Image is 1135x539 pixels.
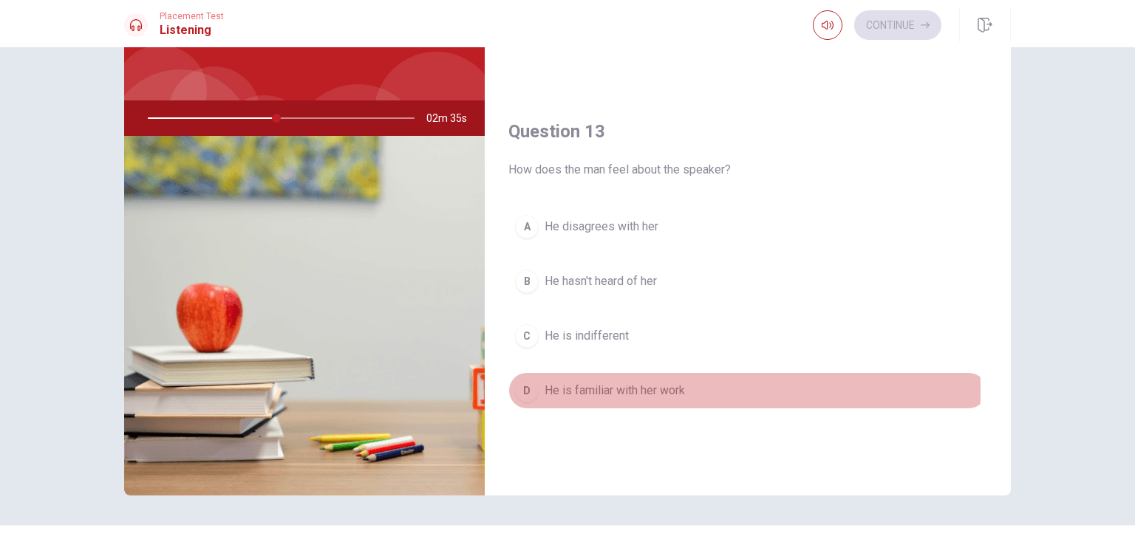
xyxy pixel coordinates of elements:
[508,161,987,179] span: How does the man feel about the speaker?
[508,120,987,143] h4: Question 13
[124,136,485,495] img: Discussing an Upcoming Conference
[545,327,629,345] span: He is indifferent
[160,11,224,21] span: Placement Test
[545,218,658,236] span: He disagrees with her
[508,263,987,300] button: BHe hasn't heard of her
[508,317,987,354] button: CHe is indifferent
[515,379,539,402] div: D
[515,215,539,238] div: A
[515,269,539,293] div: B
[426,100,479,136] span: 02m 35s
[508,372,987,409] button: DHe is familiar with her work
[515,324,539,348] div: C
[160,21,224,39] h1: Listening
[545,272,657,290] span: He hasn't heard of her
[508,208,987,245] button: AHe disagrees with her
[545,382,685,399] span: He is familiar with her work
